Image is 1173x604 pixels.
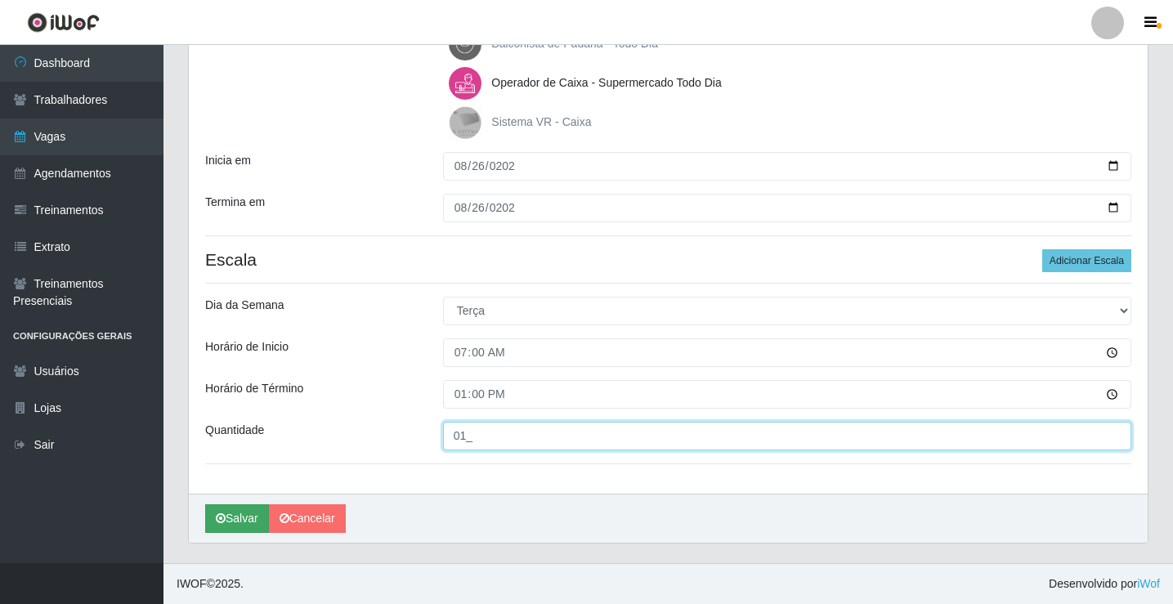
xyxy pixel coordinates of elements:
[1049,575,1160,593] span: Desenvolvido por
[1042,249,1131,272] button: Adicionar Escala
[205,194,265,211] label: Termina em
[205,249,1131,270] h4: Escala
[205,504,269,533] button: Salvar
[443,194,1131,222] input: 00/00/0000
[449,67,488,100] img: Operador de Caixa - Supermercado Todo Dia
[27,12,100,33] img: CoreUI Logo
[1137,577,1160,590] a: iWof
[491,115,591,128] span: Sistema VR - Caixa
[491,76,721,89] span: Operador de Caixa - Supermercado Todo Dia
[443,152,1131,181] input: 00/00/0000
[177,577,207,590] span: IWOF
[443,422,1131,450] input: Informe a quantidade...
[177,575,244,593] span: © 2025 .
[205,297,284,314] label: Dia da Semana
[443,380,1131,409] input: 00:00
[269,504,346,533] a: Cancelar
[491,37,658,50] span: Balconista de Padaria - Todo Dia
[205,338,289,356] label: Horário de Inicio
[449,106,488,139] img: Sistema VR - Caixa
[205,380,303,397] label: Horário de Término
[443,338,1131,367] input: 00:00
[205,422,264,439] label: Quantidade
[205,152,251,169] label: Inicia em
